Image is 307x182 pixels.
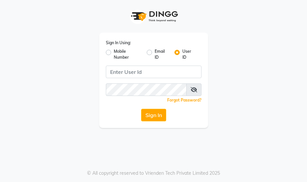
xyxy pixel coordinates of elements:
[106,83,187,96] input: Username
[106,66,201,78] input: Username
[182,48,196,60] label: User ID
[127,7,180,26] img: logo1.svg
[167,98,201,103] a: Forgot Password?
[114,48,141,60] label: Mobile Number
[106,40,131,46] label: Sign In Using:
[155,48,169,60] label: Email ID
[141,109,166,121] button: Sign In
